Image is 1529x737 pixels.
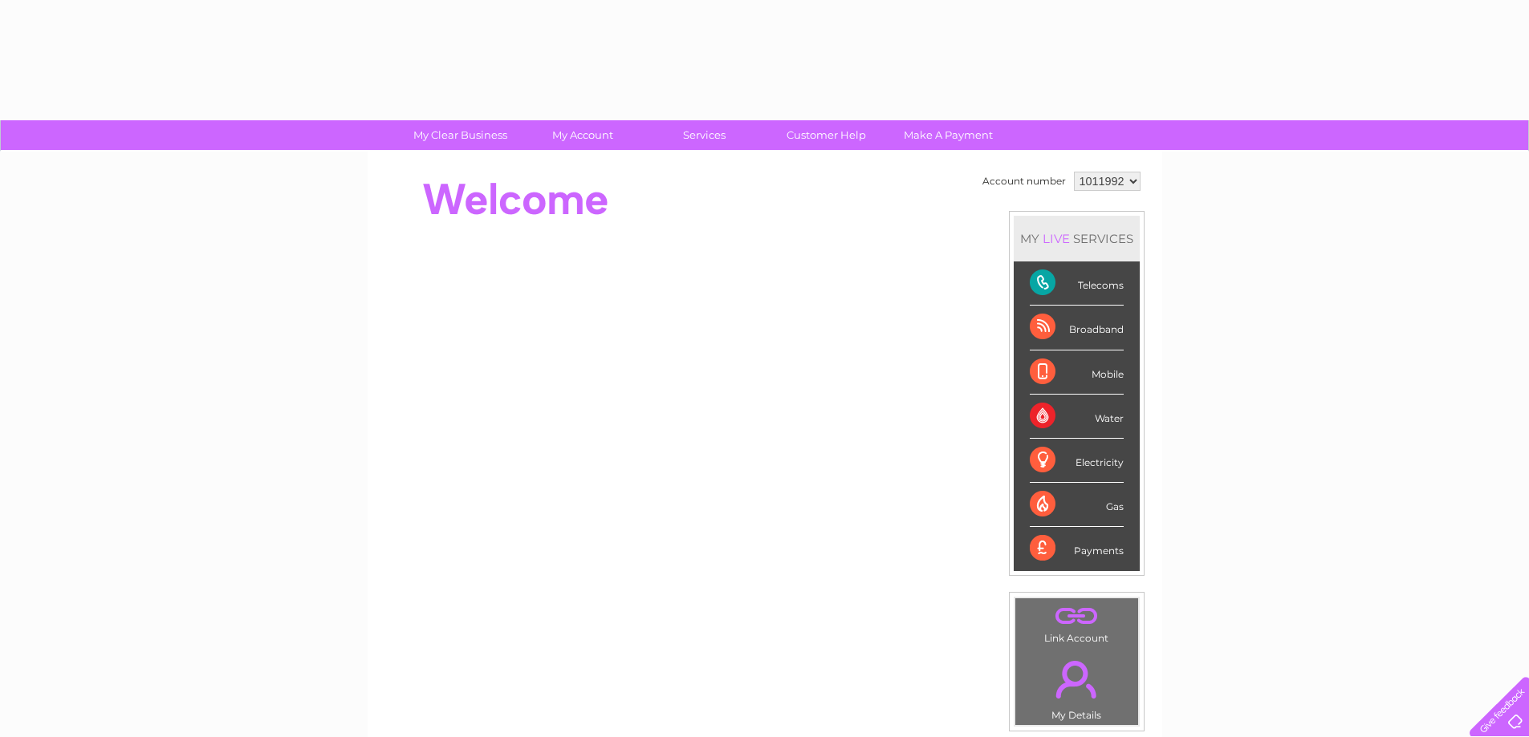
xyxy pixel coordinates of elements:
a: . [1019,651,1134,707]
td: Account number [978,168,1070,195]
td: Link Account [1015,597,1139,648]
div: LIVE [1039,231,1073,246]
div: Water [1030,395,1124,439]
a: . [1019,602,1134,630]
a: Services [638,120,771,150]
a: My Clear Business [394,120,527,150]
div: Payments [1030,527,1124,570]
td: My Details [1015,647,1139,726]
div: Mobile [1030,350,1124,395]
div: Electricity [1030,439,1124,483]
div: Broadband [1030,306,1124,350]
div: Gas [1030,483,1124,527]
a: Customer Help [760,120,893,150]
a: My Account [516,120,649,150]
div: MY SERVICES [1014,216,1140,261]
a: Make A Payment [882,120,1015,150]
div: Telecoms [1030,261,1124,306]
